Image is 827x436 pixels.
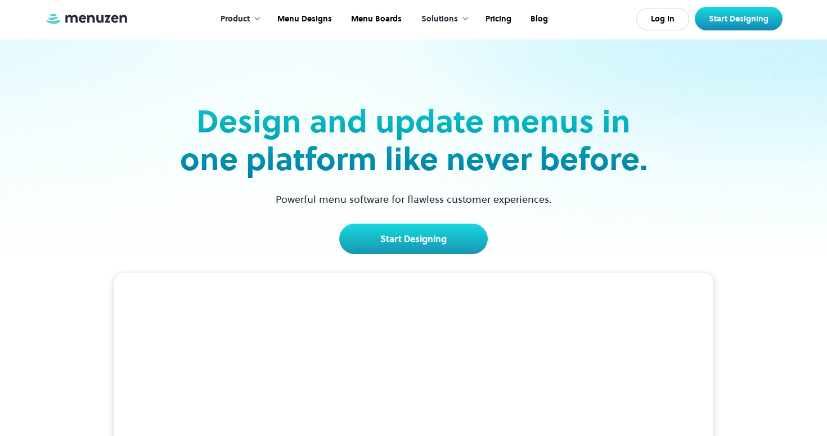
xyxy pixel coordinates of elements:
a: Blog [520,2,556,37]
a: Menu Boards [340,2,410,37]
div: Product [209,2,267,37]
h2: Design and update menus in one platform like never before. [176,103,651,178]
p: Powerful menu software for flawless customer experiences. [262,192,566,207]
a: Menu Designs [267,2,340,37]
a: Start Designing [695,7,783,30]
div: Solutions [421,13,458,25]
a: Start Designing [339,224,488,254]
div: Solutions [410,2,475,37]
a: Log In [636,8,689,30]
div: Product [221,13,250,25]
a: Pricing [475,2,520,37]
